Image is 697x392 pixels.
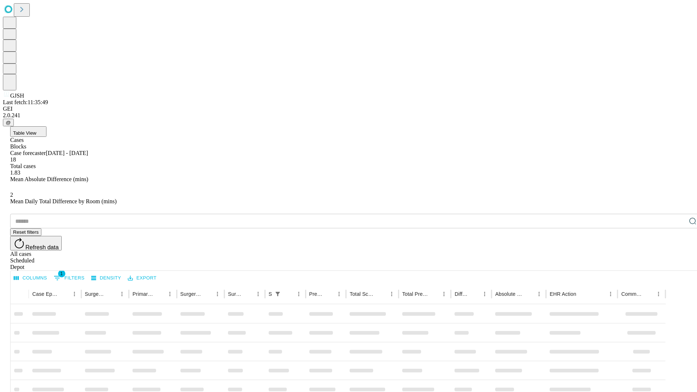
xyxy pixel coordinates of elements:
div: Surgery Name [180,291,201,297]
span: Total cases [10,163,36,169]
span: 1.83 [10,170,20,176]
button: Reset filters [10,228,41,236]
button: Menu [117,289,127,299]
button: Refresh data [10,236,62,250]
button: @ [3,119,14,126]
div: Total Scheduled Duration [350,291,376,297]
span: Last fetch: 11:35:49 [3,99,48,105]
button: Menu [606,289,616,299]
div: Absolute Difference [495,291,523,297]
span: GJSH [10,93,24,99]
span: Refresh data [25,244,59,250]
button: Menu [69,289,80,299]
div: 1 active filter [273,289,283,299]
div: Difference [455,291,469,297]
div: Primary Service [133,291,154,297]
button: Menu [439,289,449,299]
div: Case Epic Id [32,291,58,297]
button: Sort [107,289,117,299]
button: Menu [480,289,490,299]
button: Sort [155,289,165,299]
span: [DATE] - [DATE] [46,150,88,156]
button: Menu [294,289,304,299]
div: Surgery Date [228,291,242,297]
button: Sort [202,289,212,299]
div: Predicted In Room Duration [309,291,323,297]
div: 2.0.241 [3,112,694,119]
div: EHR Action [550,291,576,297]
button: Show filters [52,272,86,284]
button: Density [89,273,123,284]
span: Case forecaster [10,150,46,156]
button: Menu [212,289,223,299]
span: 1 [58,270,65,277]
div: Total Predicted Duration [402,291,428,297]
button: Sort [429,289,439,299]
button: Menu [253,289,263,299]
button: Show filters [273,289,283,299]
span: Reset filters [13,229,38,235]
span: Mean Daily Total Difference by Room (mins) [10,198,117,204]
button: Menu [387,289,397,299]
button: Table View [10,126,46,137]
button: Sort [524,289,534,299]
button: Menu [334,289,344,299]
button: Sort [643,289,653,299]
button: Sort [284,289,294,299]
button: Select columns [12,273,49,284]
span: 18 [10,156,16,163]
span: @ [6,120,11,125]
button: Export [126,273,158,284]
button: Sort [324,289,334,299]
span: 2 [10,192,13,198]
div: Scheduled In Room Duration [269,291,272,297]
button: Sort [577,289,587,299]
div: Surgeon Name [85,291,106,297]
button: Sort [59,289,69,299]
button: Menu [165,289,175,299]
div: GEI [3,106,694,112]
span: Mean Absolute Difference (mins) [10,176,88,182]
button: Menu [534,289,544,299]
button: Sort [376,289,387,299]
button: Sort [243,289,253,299]
span: Table View [13,130,36,136]
button: Menu [653,289,664,299]
div: Comments [621,291,642,297]
button: Sort [469,289,480,299]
